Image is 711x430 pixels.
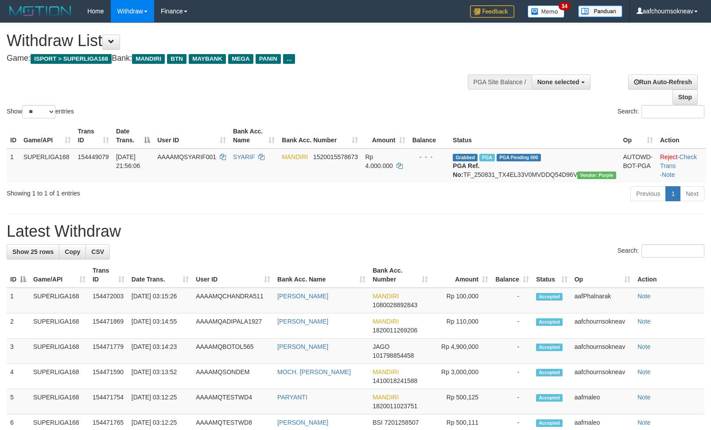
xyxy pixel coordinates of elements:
[634,262,704,288] th: Action
[30,339,89,364] td: SUPERLIGA168
[89,339,128,364] td: 154471779
[449,149,619,183] td: TF_250831_TX4EL33V0MVDDQ54D96V
[637,419,651,426] a: Note
[559,2,571,10] span: 34
[89,313,128,339] td: 154471869
[637,318,651,325] a: Note
[7,54,465,63] h4: Game: Bank:
[479,154,495,161] span: Marked by aafchoeunmanni
[373,394,399,401] span: MANDIRI
[657,149,706,183] td: · ·
[7,262,30,288] th: ID: activate to sort column descending
[620,123,657,149] th: Op: activate to sort column ascending
[128,339,192,364] td: [DATE] 03:14:23
[128,262,192,288] th: Date Trans.: activate to sort column ascending
[492,288,532,313] td: -
[369,262,431,288] th: Bank Acc. Number: activate to sort column ascending
[373,352,414,359] span: Copy 101798854458 to clipboard
[492,313,532,339] td: -
[409,123,450,149] th: Balance
[492,262,532,288] th: Balance: activate to sort column ascending
[277,318,328,325] a: [PERSON_NAME]
[116,153,140,169] span: [DATE] 21:56:06
[431,364,492,389] td: Rp 3,000,000
[637,343,651,350] a: Note
[154,123,229,149] th: User ID: activate to sort column ascending
[431,339,492,364] td: Rp 4,900,000
[7,364,30,389] td: 4
[167,54,186,64] span: BTN
[637,368,651,375] a: Note
[536,394,563,402] span: Accepted
[637,394,651,401] a: Note
[229,123,278,149] th: Bank Acc. Name: activate to sort column ascending
[361,123,408,149] th: Amount: activate to sort column ascending
[536,318,563,326] span: Accepted
[672,90,698,105] a: Stop
[431,313,492,339] td: Rp 110,000
[283,54,295,64] span: ...
[537,78,579,86] span: None selected
[233,153,255,160] a: SYARIF
[449,123,619,149] th: Status
[492,339,532,364] td: -
[89,389,128,414] td: 154471754
[373,327,417,334] span: Copy 1820011269206 to clipboard
[31,54,112,64] span: ISPORT > SUPERLIGA168
[128,364,192,389] td: [DATE] 03:13:52
[365,153,392,169] span: Rp 4.000.000
[641,244,704,258] input: Search:
[468,74,532,90] div: PGA Site Balance /
[128,288,192,313] td: [DATE] 03:15:26
[536,344,563,351] span: Accepted
[571,262,634,288] th: Op: activate to sort column ascending
[30,313,89,339] td: SUPERLIGA168
[492,389,532,414] td: -
[431,262,492,288] th: Amount: activate to sort column ascending
[277,419,328,426] a: [PERSON_NAME]
[536,419,563,427] span: Accepted
[30,364,89,389] td: SUPERLIGA168
[578,5,622,17] img: panduan.png
[628,74,698,90] a: Run Auto-Refresh
[618,105,704,118] label: Search:
[30,288,89,313] td: SUPERLIGA168
[7,313,30,339] td: 2
[128,389,192,414] td: [DATE] 03:12:25
[571,339,634,364] td: aafchournsokneav
[7,244,59,259] a: Show 25 rows
[91,248,104,255] span: CSV
[30,262,89,288] th: Game/API: activate to sort column ascending
[7,4,74,18] img: MOTION_logo.png
[20,149,74,183] td: SUPERLIGA168
[74,123,113,149] th: Trans ID: activate to sort column ascending
[373,403,417,410] span: Copy 1820011023751 to clipboard
[532,74,591,90] button: None selected
[577,172,616,179] span: Vendor URL: https://trx4.1velocity.biz
[641,105,704,118] input: Search:
[89,364,128,389] td: 154471590
[157,153,216,160] span: AAAAMQSYARIF001
[192,288,274,313] td: AAAAMQCHANDRA511
[373,318,399,325] span: MANDIRI
[412,152,446,161] div: - - -
[665,186,680,201] a: 1
[192,262,274,288] th: User ID: activate to sort column ascending
[189,54,226,64] span: MAYBANK
[277,343,328,350] a: [PERSON_NAME]
[192,389,274,414] td: AAAAMQTESTWD4
[7,32,465,50] h1: Withdraw List
[192,313,274,339] td: AAAAMQADIPALA1927
[373,368,399,375] span: MANDIRI
[7,123,20,149] th: ID
[571,364,634,389] td: aafchournsokneav
[657,123,706,149] th: Action
[7,185,290,198] div: Showing 1 to 1 of 1 entries
[274,262,369,288] th: Bank Acc. Name: activate to sort column ascending
[85,244,110,259] a: CSV
[571,313,634,339] td: aafchournsokneav
[65,248,80,255] span: Copy
[313,153,358,160] span: Copy 1520015578673 to clipboard
[7,389,30,414] td: 5
[431,288,492,313] td: Rp 100,000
